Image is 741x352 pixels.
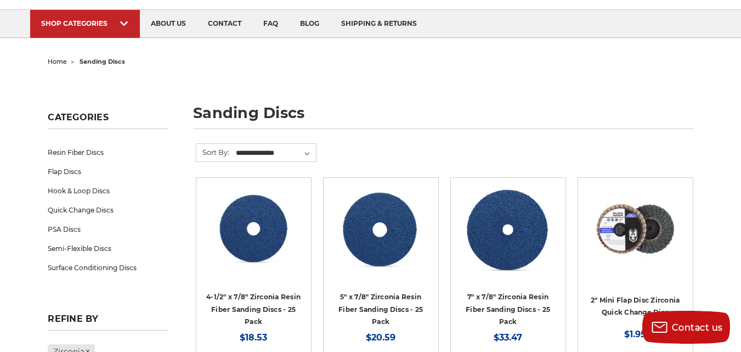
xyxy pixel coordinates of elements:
[140,10,197,38] a: about us
[331,186,431,285] a: 5 inch zirc resin fiber disc
[459,186,558,285] a: 7 inch zirconia resin fiber disc
[48,181,167,200] a: Hook & Loop Discs
[48,58,67,65] a: home
[466,293,550,326] a: 7" x 7/8" Zirconia Resin Fiber Sanding Discs - 25 Pack
[196,144,229,160] label: Sort By:
[41,19,129,27] div: SHOP CATEGORIES
[337,186,425,273] img: 5 inch zirc resin fiber disc
[289,10,330,38] a: blog
[234,145,316,161] select: Sort By:
[366,332,395,343] span: $20.59
[48,220,167,239] a: PSA Discs
[48,314,167,331] h5: Refine by
[197,10,252,38] a: contact
[48,258,167,277] a: Surface Conditioning Discs
[206,293,301,326] a: 4-1/2" x 7/8" Zirconia Resin Fiber Sanding Discs - 25 Pack
[591,186,679,273] img: Black Hawk Abrasives 2-inch Zirconia Flap Disc with 60 Grit Zirconia for Smooth Finishing
[624,329,646,339] span: $1.95
[494,332,522,343] span: $33.47
[672,322,723,333] span: Contact us
[48,112,167,129] h5: Categories
[204,186,303,285] a: 4-1/2" zirc resin fiber disc
[48,239,167,258] a: Semi-Flexible Discs
[210,186,298,273] img: 4-1/2" zirc resin fiber disc
[642,311,730,344] button: Contact us
[586,186,685,285] a: Black Hawk Abrasives 2-inch Zirconia Flap Disc with 60 Grit Zirconia for Smooth Finishing
[80,58,125,65] span: sanding discs
[48,162,167,181] a: Flap Discs
[193,105,693,129] h1: sanding discs
[338,293,423,326] a: 5" x 7/8" Zirconia Resin Fiber Sanding Discs - 25 Pack
[330,10,428,38] a: shipping & returns
[48,143,167,162] a: Resin Fiber Discs
[240,332,267,343] span: $18.53
[252,10,289,38] a: faq
[48,200,167,220] a: Quick Change Discs
[591,296,680,317] a: 2" Mini Flap Disc Zirconia Quick Change Disc
[464,186,552,273] img: 7 inch zirconia resin fiber disc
